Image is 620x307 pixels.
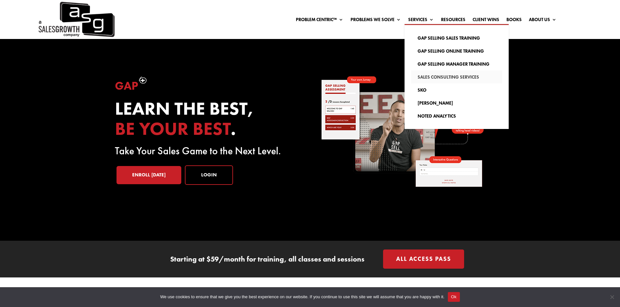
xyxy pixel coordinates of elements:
a: Login [185,165,233,185]
a: SKO [411,83,502,96]
a: Gap Selling Sales Training [411,32,502,45]
a: Books [506,17,522,24]
a: Gap Selling Manager Training [411,58,502,70]
a: Problems We Solve [351,17,401,24]
p: Take Your Sales Game to the Next Level. [115,147,299,155]
span: We use cookies to ensure that we give you the best experience on our website. If you continue to ... [160,294,444,300]
img: plus-symbol-white [139,76,147,84]
a: Noted Analytics [411,109,502,122]
a: Resources [441,17,465,24]
span: No [609,294,615,300]
span: be your best [115,117,231,140]
button: Ok [448,292,460,302]
h2: Learn the best, . [115,99,299,142]
a: Sales Consulting Services [411,70,502,83]
a: About Us [529,17,557,24]
span: Gap [115,78,138,93]
a: Problem Centric™ [296,17,343,24]
a: Gap Selling Online Training [411,45,502,58]
a: Services [408,17,434,24]
a: Enroll [DATE] [117,166,181,184]
img: self-paced-sales-course-online [321,76,484,187]
a: Client Wins [473,17,499,24]
a: [PERSON_NAME] [411,96,502,109]
a: All Access Pass [383,249,464,269]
